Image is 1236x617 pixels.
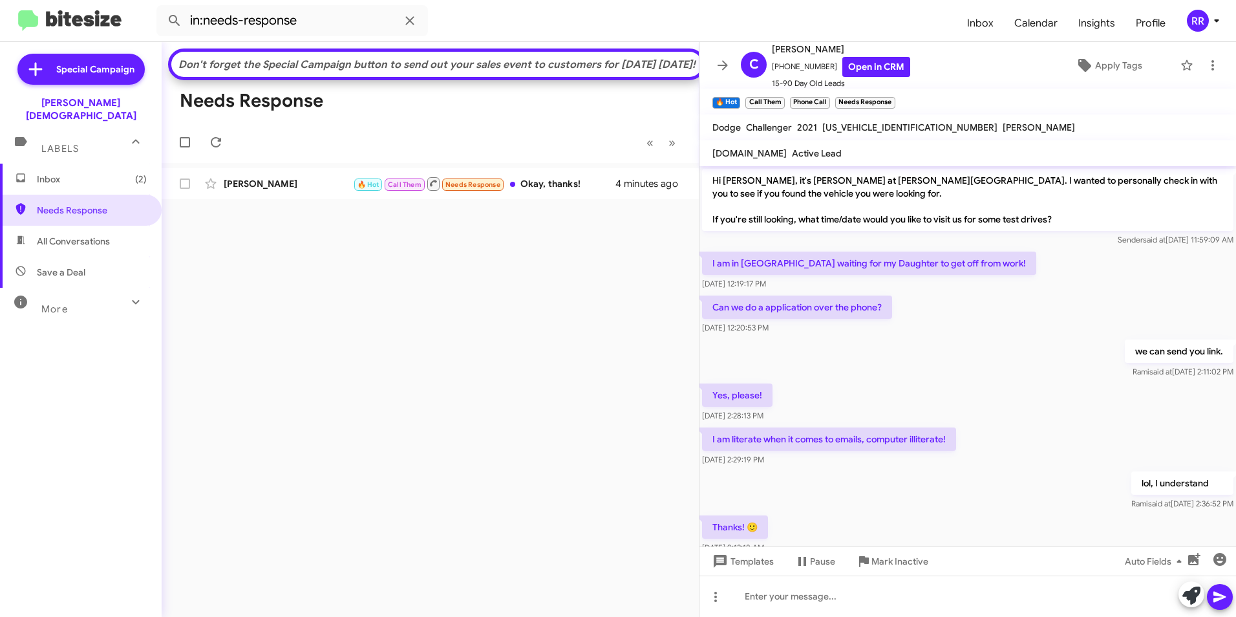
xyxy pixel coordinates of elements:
[712,122,741,133] span: Dodge
[1043,54,1174,77] button: Apply Tags
[639,129,661,156] button: Previous
[772,41,910,57] span: [PERSON_NAME]
[846,550,939,573] button: Mark Inactive
[1187,10,1209,32] div: RR
[37,235,110,248] span: All Conversations
[746,122,792,133] span: Challenger
[772,77,910,90] span: 15-90 Day Old Leads
[1143,235,1166,244] span: said at
[1114,550,1197,573] button: Auto Fields
[702,252,1036,275] p: I am in [GEOGRAPHIC_DATA] waiting for my Daughter to get off from work!
[790,97,830,109] small: Phone Call
[37,266,85,279] span: Save a Deal
[615,177,688,190] div: 4 minutes ago
[1125,340,1233,363] p: we can send you link.
[1125,5,1176,42] a: Profile
[1095,54,1142,77] span: Apply Tags
[835,97,895,109] small: Needs Response
[749,54,759,75] span: C
[702,515,768,539] p: Thanks! 🙂
[156,5,428,36] input: Search
[1068,5,1125,42] a: Insights
[702,428,956,451] p: I am literate when it comes to emails, computer illiterate!
[37,204,147,217] span: Needs Response
[646,135,654,151] span: «
[702,169,1233,231] p: Hi [PERSON_NAME], it's [PERSON_NAME] at [PERSON_NAME][GEOGRAPHIC_DATA]. I wanted to personally ch...
[822,122,997,133] span: [US_VEHICLE_IDENTIFICATION_NUMBER]
[772,57,910,77] span: [PHONE_NUMBER]
[661,129,683,156] button: Next
[17,54,145,85] a: Special Campaign
[56,63,134,76] span: Special Campaign
[668,135,676,151] span: »
[702,279,766,288] span: [DATE] 12:19:17 PM
[1131,499,1233,508] span: Rami [DATE] 2:36:52 PM
[702,323,769,332] span: [DATE] 12:20:53 PM
[1133,367,1233,376] span: Rami [DATE] 2:11:02 PM
[1003,122,1075,133] span: [PERSON_NAME]
[871,550,928,573] span: Mark Inactive
[1004,5,1068,42] a: Calendar
[357,180,379,189] span: 🔥 Hot
[810,550,835,573] span: Pause
[37,173,147,186] span: Inbox
[784,550,846,573] button: Pause
[792,147,842,159] span: Active Lead
[702,455,764,464] span: [DATE] 2:29:19 PM
[180,91,323,111] h1: Needs Response
[388,180,421,189] span: Call Them
[699,550,784,573] button: Templates
[135,173,147,186] span: (2)
[1148,499,1171,508] span: said at
[710,550,774,573] span: Templates
[712,97,740,109] small: 🔥 Hot
[1118,235,1233,244] span: Sender [DATE] 11:59:09 AM
[842,57,910,77] a: Open in CRM
[702,296,892,319] p: Can we do a application over the phone?
[702,543,764,552] span: [DATE] 9:13:18 AM
[1149,367,1172,376] span: said at
[353,176,615,192] div: Okay, thanks!
[639,129,683,156] nav: Page navigation example
[1131,471,1233,495] p: lol, I understand
[224,177,353,190] div: [PERSON_NAME]
[41,303,68,315] span: More
[41,143,79,155] span: Labels
[178,58,696,71] div: Don't forget the Special Campaign button to send out your sales event to customers for [DATE] [DA...
[702,411,763,420] span: [DATE] 2:28:13 PM
[745,97,784,109] small: Call Them
[445,180,500,189] span: Needs Response
[1176,10,1222,32] button: RR
[1125,550,1187,573] span: Auto Fields
[702,384,772,407] p: Yes, please!
[712,147,787,159] span: [DOMAIN_NAME]
[797,122,817,133] span: 2021
[957,5,1004,42] a: Inbox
